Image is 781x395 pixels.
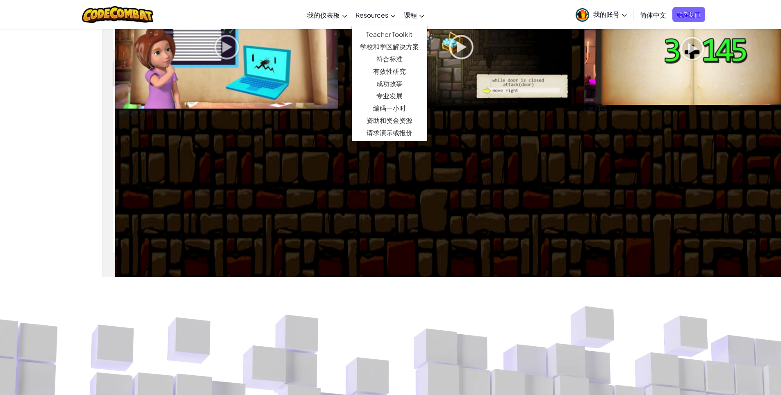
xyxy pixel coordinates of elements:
span: 深藏的宝石 [118,108,152,117]
span: Resources [355,11,388,19]
span: ( [115,108,117,117]
span: ( [351,108,353,116]
span: 课程 [404,11,417,19]
a: 课程 [400,4,428,26]
span: 我的账号 [593,10,627,18]
a: 我的仪表板 [303,4,351,26]
a: 资助和资金资源 [352,114,427,127]
a: 专业发展 [352,90,427,102]
a: 我的账号 [572,2,631,27]
span: ) [153,108,155,117]
a: 联系我们 [672,7,705,22]
a: 学校和学区解决方案 [352,41,427,53]
span: ) [609,104,611,113]
a: Teacher Toolkit [352,28,427,41]
a: 有效性研究 [352,65,427,77]
img: avatar [576,8,589,22]
span: ( [584,104,586,113]
a: 请求演示或报价 [352,127,427,139]
a: 成功故事 [352,77,427,90]
span: 我的仪表板 [307,11,340,19]
span: 老对手 [587,104,608,113]
a: 简体中文 [636,4,670,26]
span: 简体中文 [640,11,666,19]
a: 编码一小时 [352,102,427,114]
a: 符合标准 [352,53,427,65]
img: CodeCombat logo [82,6,154,23]
a: Resources [351,4,400,26]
